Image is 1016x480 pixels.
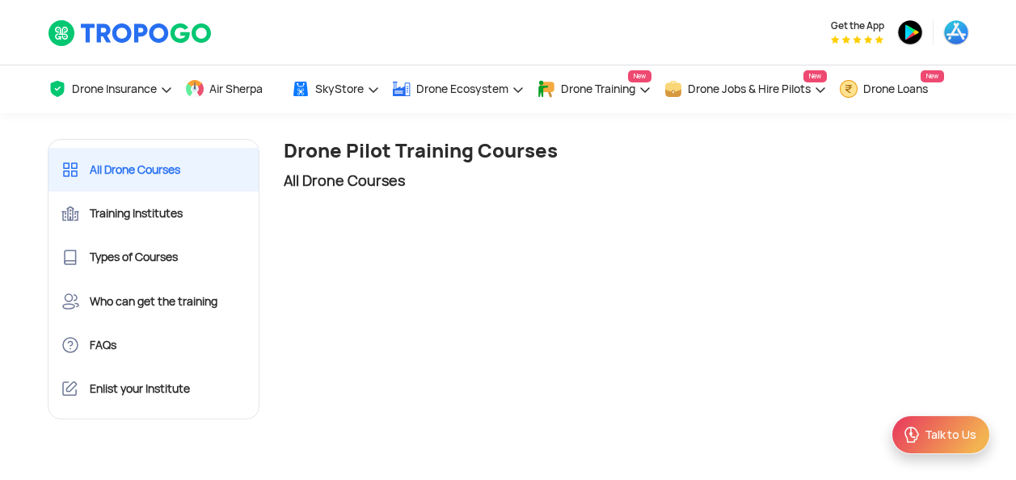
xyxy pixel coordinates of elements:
span: Drone Ecosystem [416,82,508,95]
a: Air Sherpa [185,65,279,113]
a: Drone TrainingNew [537,65,651,113]
a: FAQs [48,323,259,367]
a: Types of Courses [48,235,259,279]
a: Who can get the training [48,280,259,323]
span: SkyStore [315,82,364,95]
span: Drone Jobs & Hire Pilots [688,82,811,95]
a: Drone LoansNew [839,65,944,113]
a: Drone Jobs & Hire PilotsNew [664,65,827,113]
span: Air Sherpa [209,82,263,95]
div: Talk to Us [925,427,976,443]
span: Drone Loans [863,82,928,95]
span: Get the App [831,19,884,32]
a: All Drone Courses [48,148,259,192]
a: SkyStore [291,65,380,113]
img: ic_Support.svg [902,425,921,444]
a: Drone Insurance [48,65,173,113]
a: Drone Ecosystem [392,65,525,113]
h1: Drone Pilot Training Courses [284,139,969,162]
span: Drone Insurance [72,82,157,95]
img: App Raking [831,36,883,44]
img: TropoGo Logo [48,19,213,47]
a: Enlist your Institute [48,367,259,411]
h2: All Drone Courses [284,169,969,192]
span: New [628,70,651,82]
span: New [803,70,827,82]
img: ic_appstore.png [943,19,969,45]
span: New [921,70,944,82]
span: Drone Training [561,82,635,95]
a: Training Institutes [48,192,259,235]
img: ic_playstore.png [897,19,923,45]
